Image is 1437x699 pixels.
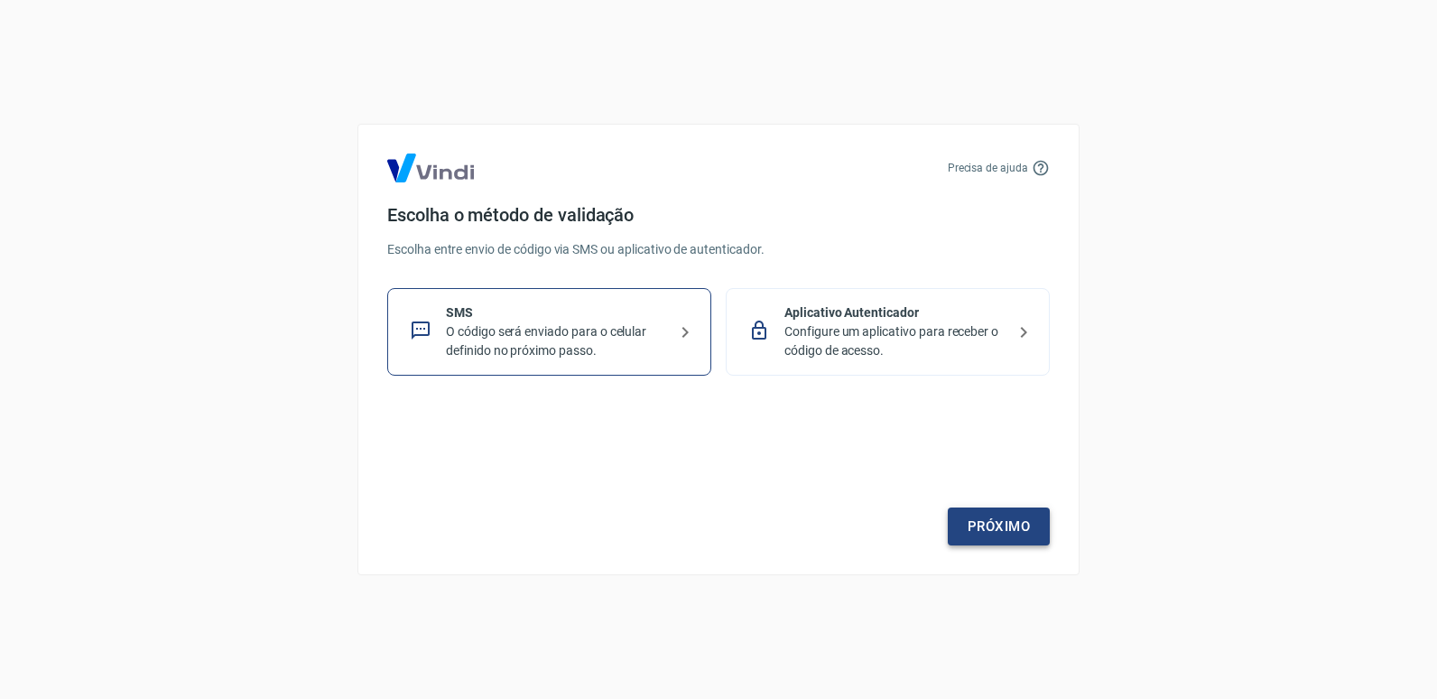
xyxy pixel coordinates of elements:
[446,322,667,360] p: O código será enviado para o celular definido no próximo passo.
[446,303,667,322] p: SMS
[387,240,1050,259] p: Escolha entre envio de código via SMS ou aplicativo de autenticador.
[387,204,1050,226] h4: Escolha o método de validação
[948,160,1028,176] p: Precisa de ajuda
[726,288,1050,376] div: Aplicativo AutenticadorConfigure um aplicativo para receber o código de acesso.
[387,154,474,182] img: Logo Vind
[784,322,1006,360] p: Configure um aplicativo para receber o código de acesso.
[784,303,1006,322] p: Aplicativo Autenticador
[387,288,711,376] div: SMSO código será enviado para o celular definido no próximo passo.
[948,508,1050,545] a: Próximo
